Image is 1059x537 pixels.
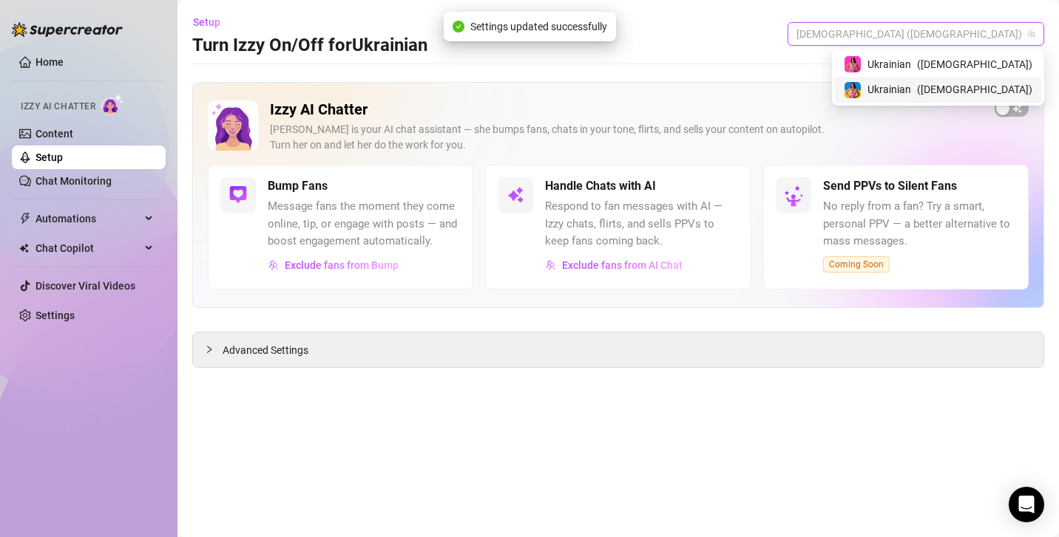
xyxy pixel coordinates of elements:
[270,122,983,153] div: [PERSON_NAME] is your AI chat assistant — she bumps fans, chats in your tone, flirts, and sells y...
[223,342,308,358] span: Advanced Settings
[270,100,983,119] h2: Izzy AI Chatter
[470,18,607,35] span: Settings updated successfully
[545,177,656,195] h5: Handle Chats with AI
[845,56,861,72] img: Ukrainian
[453,21,464,33] span: check-circle
[205,341,223,358] div: collapsed
[208,100,258,151] img: Izzy AI Chatter
[35,280,135,292] a: Discover Viral Videos
[1009,487,1044,522] div: Open Intercom Messenger
[12,22,123,37] img: logo-BBDzfeDw.svg
[35,175,112,187] a: Chat Monitoring
[35,151,63,163] a: Setup
[867,56,911,72] span: Ukrainian
[35,309,75,321] a: Settings
[823,177,957,195] h5: Send PPVs to Silent Fans
[546,260,556,270] img: svg%3e
[917,81,1032,98] span: ( [DEMOGRAPHIC_DATA] )
[796,23,1035,45] span: Ukrainian (ukrainianmodel)
[19,213,31,225] span: thunderbolt
[917,56,1032,72] span: ( [DEMOGRAPHIC_DATA] )
[845,82,861,98] img: Ukrainian
[823,198,1016,250] span: No reply from a fan? Try a smart, personal PPV — a better alternative to mass messages.
[193,16,220,28] span: Setup
[507,186,524,204] img: svg%3e
[268,198,461,250] span: Message fans the moment they come online, tip, or engage with posts — and boost engagement automa...
[268,253,399,277] button: Exclude fans from Bump
[192,34,427,58] h3: Turn Izzy On/Off for Ukrainian
[229,186,247,204] img: svg%3e
[35,128,73,140] a: Content
[35,207,141,230] span: Automations
[268,260,279,270] img: svg%3e
[562,259,683,271] span: Exclude fans from AI Chat
[35,236,141,260] span: Chat Copilot
[192,10,232,34] button: Setup
[545,198,738,250] span: Respond to fan messages with AI — Izzy chats, flirts, and sells PPVs to keep fans coming back.
[1027,30,1036,38] span: team
[21,100,95,114] span: Izzy AI Chatter
[784,185,808,209] img: silent-fans-ppv-o-N6Mmdf.svg
[35,56,64,68] a: Home
[101,94,124,115] img: AI Chatter
[19,243,29,253] img: Chat Copilot
[285,259,399,271] span: Exclude fans from Bump
[268,177,328,195] h5: Bump Fans
[823,256,890,273] span: Coming Soon
[867,81,911,98] span: Ukrainian
[205,345,214,354] span: collapsed
[545,253,683,277] button: Exclude fans from AI Chat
